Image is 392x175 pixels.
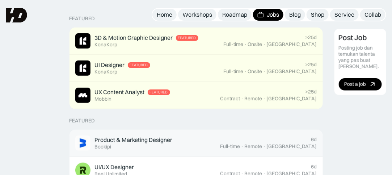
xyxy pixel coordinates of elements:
[178,9,216,21] a: Workshops
[95,34,173,42] div: 3D & Motion Graphic Designer
[241,96,244,102] div: ·
[311,137,317,143] div: 6d
[95,96,112,102] div: Mobbin
[267,11,279,18] div: Jobs
[224,68,244,75] div: Full-time
[69,55,323,82] a: Job ImageUI DesignerFeaturedKonaKorp>25dFull-time·Onsite·[GEOGRAPHIC_DATA]
[339,45,382,69] div: Posting job dan temukan talenta yang pas buat [PERSON_NAME].
[95,61,125,69] div: UI Designer
[245,96,262,102] div: Remote
[218,9,252,21] a: Roadmap
[95,88,145,96] div: UX Content Analyst
[75,88,90,103] img: Job Image
[69,28,323,55] a: Job Image3D & Motion Graphic DesignerFeaturedKonaKorp>25dFull-time·Onsite·[GEOGRAPHIC_DATA]
[360,9,385,21] a: Collab
[95,163,134,171] div: UI/UX Designer
[75,33,90,49] img: Job Image
[334,11,354,18] div: Service
[222,11,247,18] div: Roadmap
[95,136,173,144] div: Product & Marketing Designer
[263,41,266,47] div: ·
[267,143,317,150] div: [GEOGRAPHIC_DATA]
[241,143,244,150] div: ·
[69,16,95,22] div: Featured
[95,144,111,150] div: Bookipi
[220,143,240,150] div: Full-time
[311,11,324,18] div: Shop
[339,33,367,42] div: Post Job
[244,41,247,47] div: ·
[305,89,317,95] div: >25d
[307,9,329,21] a: Shop
[69,82,323,109] a: Job ImageUX Content AnalystFeaturedMobbin>25dContract·Remote·[GEOGRAPHIC_DATA]
[289,11,301,18] div: Blog
[95,69,118,75] div: KonaKorp
[224,41,244,47] div: Full-time
[330,9,359,21] a: Service
[285,9,305,21] a: Blog
[150,90,168,95] div: Featured
[248,68,262,75] div: Onsite
[95,42,118,48] div: KonaKorp
[344,81,366,87] div: Post a job
[69,118,95,124] div: Featured
[267,68,317,75] div: [GEOGRAPHIC_DATA]
[220,96,240,102] div: Contract
[263,68,266,75] div: ·
[75,61,90,76] img: Job Image
[263,96,266,102] div: ·
[69,130,323,157] a: Job ImageProduct & Marketing DesignerBookipi6dFull-time·Remote·[GEOGRAPHIC_DATA]
[311,164,317,170] div: 6d
[267,41,317,47] div: [GEOGRAPHIC_DATA]
[263,143,266,150] div: ·
[130,63,148,67] div: Featured
[244,68,247,75] div: ·
[305,62,317,68] div: >25d
[157,11,172,18] div: Home
[339,78,382,90] a: Post a job
[152,9,177,21] a: Home
[75,136,90,151] img: Job Image
[248,41,262,47] div: Onsite
[253,9,283,21] a: Jobs
[182,11,212,18] div: Workshops
[178,36,196,40] div: Featured
[305,34,317,41] div: >25d
[245,143,262,150] div: Remote
[364,11,381,18] div: Collab
[267,96,317,102] div: [GEOGRAPHIC_DATA]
